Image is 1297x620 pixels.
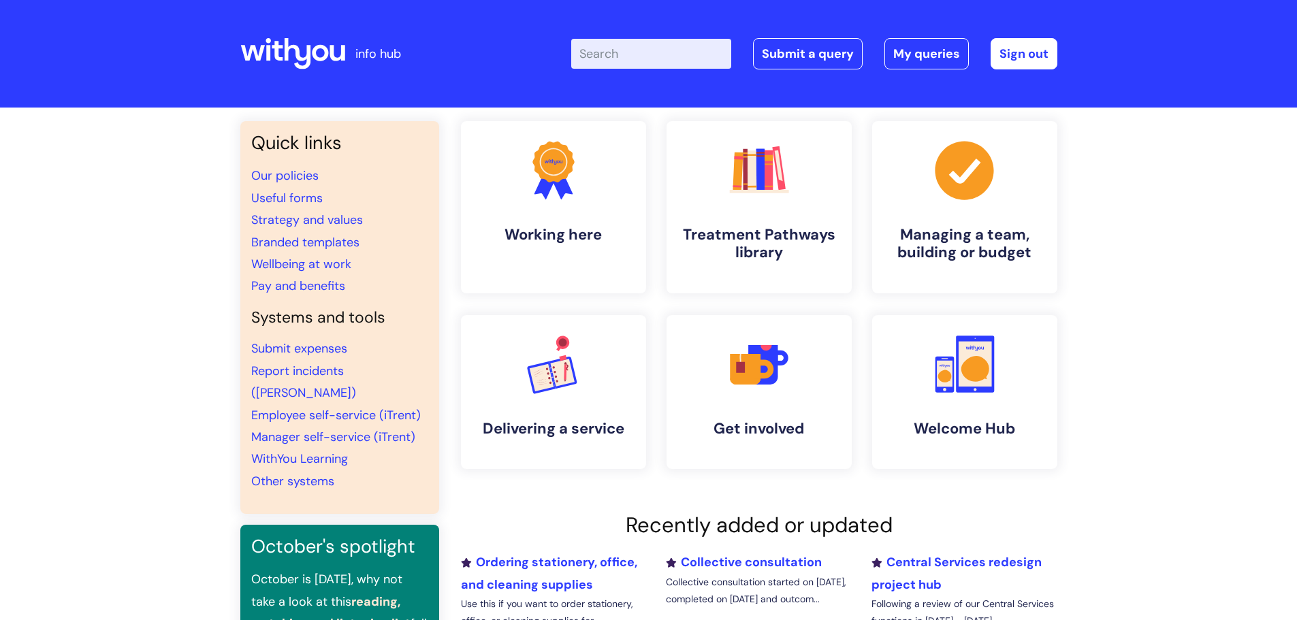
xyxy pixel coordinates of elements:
[461,315,646,469] a: Delivering a service
[571,39,731,69] input: Search
[251,278,345,294] a: Pay and benefits
[251,407,421,423] a: Employee self-service (iTrent)
[571,38,1057,69] div: | -
[991,38,1057,69] a: Sign out
[251,132,428,154] h3: Quick links
[251,340,347,357] a: Submit expenses
[461,121,646,293] a: Working here
[251,429,415,445] a: Manager self-service (iTrent)
[472,226,635,244] h4: Working here
[251,308,428,327] h4: Systems and tools
[251,451,348,467] a: WithYou Learning
[472,420,635,438] h4: Delivering a service
[667,315,852,469] a: Get involved
[884,38,969,69] a: My queries
[251,212,363,228] a: Strategy and values
[753,38,863,69] a: Submit a query
[461,512,1057,538] h2: Recently added or updated
[666,554,822,570] a: Collective consultation
[251,363,356,401] a: Report incidents ([PERSON_NAME])
[461,554,637,592] a: Ordering stationery, office, and cleaning supplies
[872,121,1057,293] a: Managing a team, building or budget
[251,473,334,489] a: Other systems
[251,167,319,184] a: Our policies
[666,574,851,608] p: Collective consultation started on [DATE], completed on [DATE] and outcom...
[355,43,401,65] p: info hub
[883,420,1046,438] h4: Welcome Hub
[251,234,359,250] a: Branded templates
[251,256,351,272] a: Wellbeing at work
[883,226,1046,262] h4: Managing a team, building or budget
[677,226,841,262] h4: Treatment Pathways library
[667,121,852,293] a: Treatment Pathways library
[677,420,841,438] h4: Get involved
[251,190,323,206] a: Useful forms
[871,554,1042,592] a: Central Services redesign project hub
[872,315,1057,469] a: Welcome Hub
[251,536,428,557] h3: October's spotlight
